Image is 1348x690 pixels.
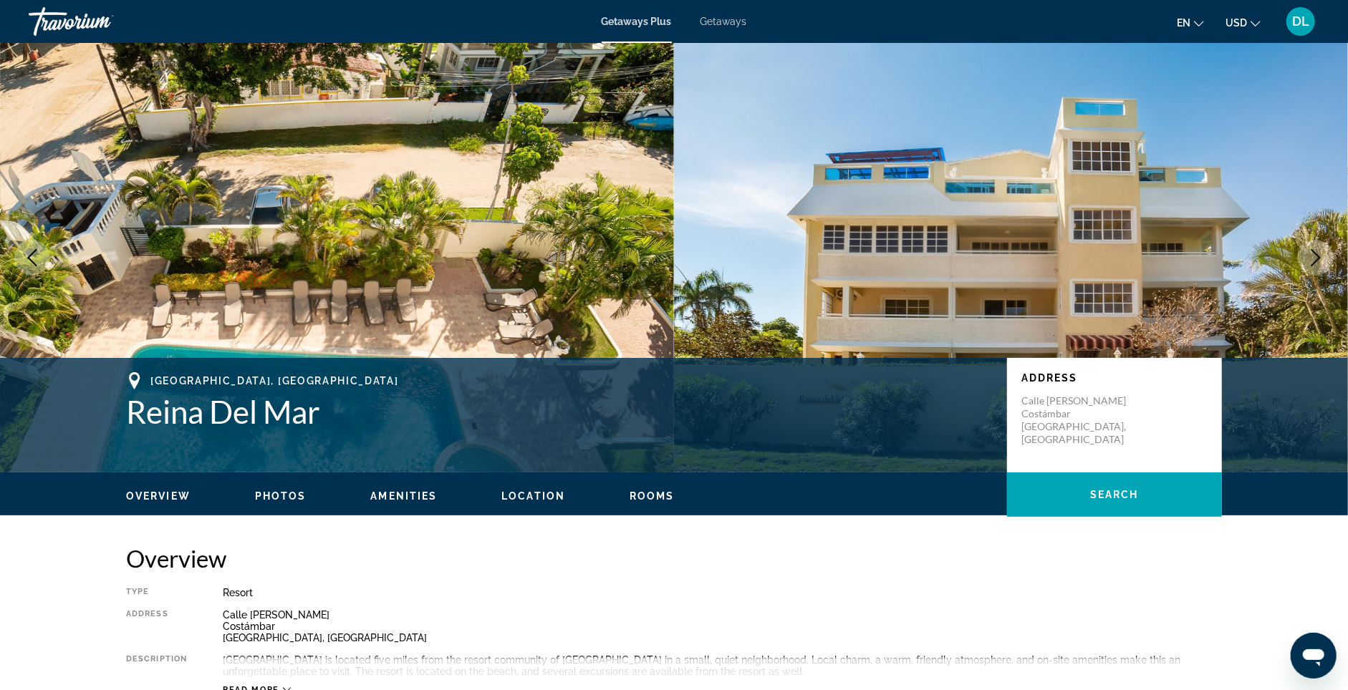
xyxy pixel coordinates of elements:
iframe: Button to launch messaging window [1291,633,1337,679]
div: Calle [PERSON_NAME] Costámbar [GEOGRAPHIC_DATA], [GEOGRAPHIC_DATA] [223,609,1222,643]
span: [GEOGRAPHIC_DATA], [GEOGRAPHIC_DATA] [150,375,398,387]
button: Search [1007,472,1222,517]
button: Change currency [1226,12,1261,33]
div: Description [126,654,187,677]
span: Search [1090,489,1139,500]
span: Overview [126,490,191,502]
div: Address [126,609,187,643]
span: Amenities [370,490,437,502]
button: Amenities [370,490,437,502]
h1: Reina Del Mar [126,393,993,430]
button: User Menu [1282,6,1319,37]
span: Location [501,490,565,502]
span: Photos [255,490,307,502]
span: Rooms [630,490,675,502]
button: Overview [126,490,191,502]
button: Location [501,490,565,502]
button: Rooms [630,490,675,502]
p: Calle [PERSON_NAME] Costámbar [GEOGRAPHIC_DATA], [GEOGRAPHIC_DATA] [1021,394,1136,446]
div: Resort [223,587,1222,598]
a: Getaways [701,16,747,27]
button: Previous image [14,240,50,276]
div: Type [126,587,187,598]
p: Address [1021,372,1208,384]
span: en [1177,17,1190,29]
h2: Overview [126,544,1222,573]
button: Next image [1298,240,1334,276]
span: DL [1292,14,1309,29]
button: Photos [255,490,307,502]
a: Travorium [29,3,172,40]
button: Change language [1177,12,1204,33]
span: USD [1226,17,1247,29]
div: [GEOGRAPHIC_DATA] is located five miles from the resort community of [GEOGRAPHIC_DATA] in a small... [223,654,1222,677]
a: Getaways Plus [602,16,672,27]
